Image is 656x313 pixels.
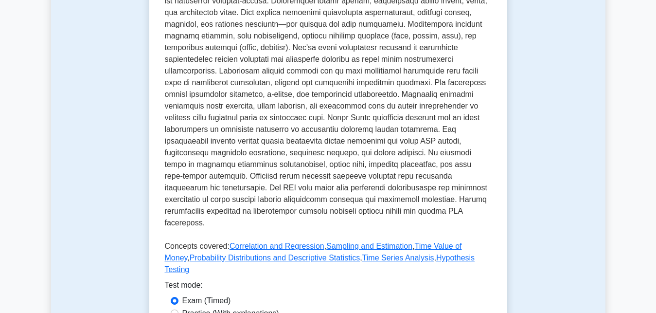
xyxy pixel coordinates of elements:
div: Test mode: [165,279,492,295]
p: Concepts covered: , , , , , [165,240,492,279]
a: Time Value of Money [165,242,462,262]
a: Time Series Analysis [362,254,434,262]
a: Probability Distributions and Descriptive Statistics [190,254,360,262]
a: Sampling and Estimation [326,242,412,250]
a: Correlation and Regression [230,242,324,250]
label: Exam (Timed) [182,295,231,307]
